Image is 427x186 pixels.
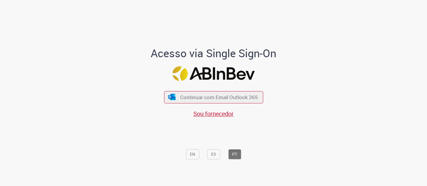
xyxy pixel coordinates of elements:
h1: Acesso via Single Sign-On [130,47,297,59]
button: ícone Azure/Microsoft 360 Continuar com Email Outlook 365 [164,91,263,103]
span: Continuar com Email Outlook 365 [180,94,258,101]
img: ícone Azure/Microsoft 360 [168,94,176,100]
a: Sou fornecedor [193,110,234,118]
button: ES [207,149,220,159]
img: Logo ABInBev [172,66,255,81]
button: PT [228,149,241,159]
button: EN [186,149,199,159]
